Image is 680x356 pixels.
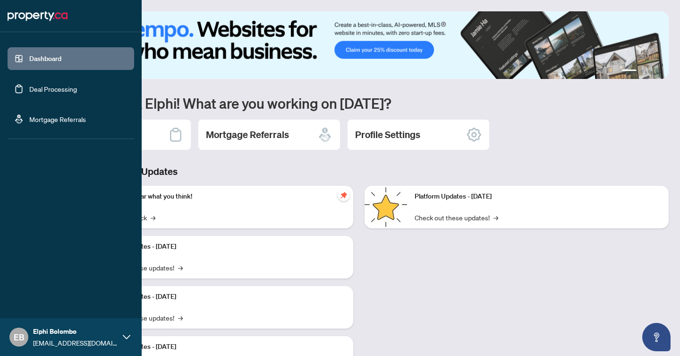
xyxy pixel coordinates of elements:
h3: Brokerage & Industry Updates [49,165,669,178]
span: → [151,212,155,223]
img: Platform Updates - June 23, 2025 [365,186,407,228]
span: EB [14,330,25,344]
button: Open asap [642,323,671,351]
span: → [178,262,183,273]
img: logo [8,9,68,24]
button: 4 [655,69,659,73]
button: 3 [648,69,652,73]
h2: Mortgage Referrals [206,128,289,141]
a: Dashboard [29,54,61,63]
p: Platform Updates - [DATE] [415,191,661,202]
span: → [178,313,183,323]
a: Check out these updates!→ [415,212,498,223]
p: Platform Updates - [DATE] [99,242,346,252]
h1: Welcome back Elphi! What are you working on [DATE]? [49,94,669,112]
a: Deal Processing [29,85,77,93]
button: 1 [621,69,637,73]
span: [EMAIL_ADDRESS][DOMAIN_NAME] [33,338,118,348]
a: Mortgage Referrals [29,115,86,123]
img: Slide 0 [49,11,669,79]
p: We want to hear what you think! [99,191,346,202]
span: Elphi Bolombo [33,326,118,337]
span: pushpin [338,190,349,201]
h2: Profile Settings [355,128,420,141]
p: Platform Updates - [DATE] [99,342,346,352]
p: Platform Updates - [DATE] [99,292,346,302]
button: 2 [640,69,644,73]
span: → [493,212,498,223]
